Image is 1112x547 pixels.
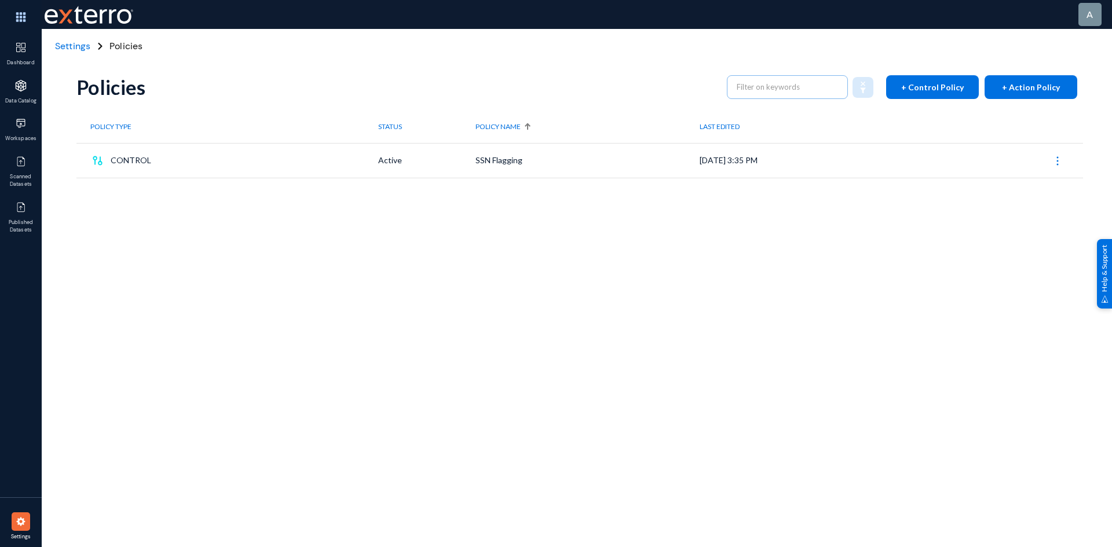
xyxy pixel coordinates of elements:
[2,59,40,67] span: Dashboard
[45,6,133,24] img: exterro-work-mark.svg
[1097,238,1112,308] div: Help & Support
[2,533,40,541] span: Settings
[15,118,27,129] img: icon-workspace.svg
[109,39,142,53] span: Policies
[3,5,38,30] img: app launcher
[76,75,146,99] div: Policies
[15,156,27,167] img: icon-published.svg
[2,173,40,189] span: Scanned Datasets
[2,97,40,105] span: Data Catalog
[1052,155,1063,167] img: icon-more.svg
[886,75,979,99] button: + Control Policy
[700,143,933,178] td: [DATE] 3:35 PM
[55,40,90,52] span: Settings
[1101,295,1109,303] img: help_support.svg
[2,219,40,234] span: Published Datasets
[378,111,475,143] th: STATUS
[90,153,105,168] img: control-policy-icon.svg
[1002,82,1060,92] span: + Action Policy
[1087,9,1093,20] span: a
[378,143,475,178] td: Active
[2,135,40,143] span: Workspaces
[475,143,700,178] td: SSN Flagging
[901,82,964,92] span: + Control Policy
[475,118,700,135] div: Policy NAME
[15,80,27,91] img: icon-applications.svg
[15,42,27,53] img: icon-dashboard.svg
[90,118,131,135] div: Policy Type
[90,118,378,135] div: Policy Type
[700,118,933,135] div: LAST EDITED
[15,516,27,527] img: icon-settings.svg
[15,201,27,213] img: icon-published.svg
[737,78,839,96] input: Filter on keywords
[475,118,521,135] div: Policy NAME
[111,152,151,169] span: CONTROL
[700,118,740,135] div: LAST EDITED
[42,3,131,27] span: Exterro
[1087,8,1093,21] div: a
[985,75,1077,99] button: + Action Policy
